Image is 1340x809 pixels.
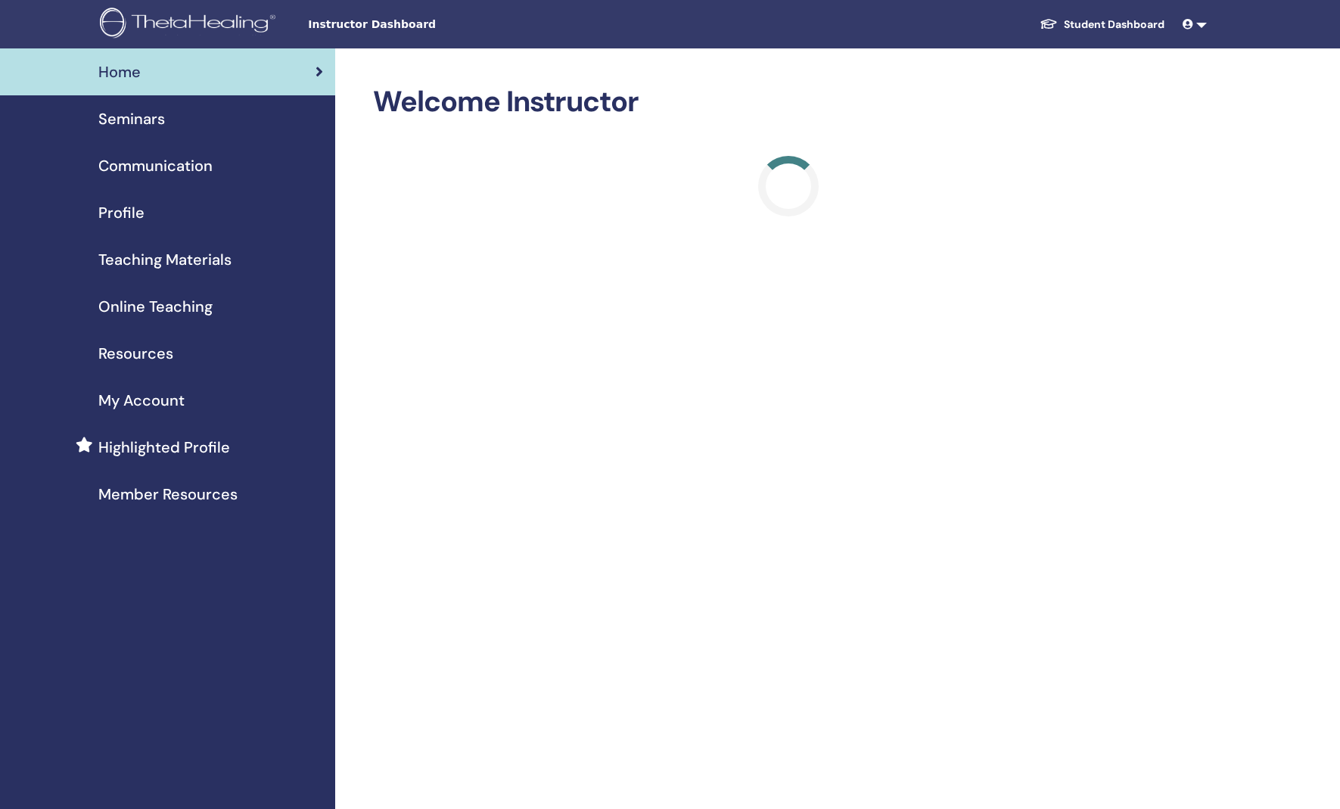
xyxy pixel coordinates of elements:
span: Highlighted Profile [98,436,230,459]
span: My Account [98,389,185,412]
img: graduation-cap-white.svg [1040,17,1058,30]
span: Member Resources [98,483,238,506]
span: Teaching Materials [98,248,232,271]
span: Online Teaching [98,295,213,318]
span: Home [98,61,141,83]
span: Seminars [98,107,165,130]
a: Student Dashboard [1028,11,1177,39]
span: Communication [98,154,213,177]
span: Profile [98,201,145,224]
img: logo.png [100,8,281,42]
span: Instructor Dashboard [308,17,535,33]
h2: Welcome Instructor [373,85,1204,120]
span: Resources [98,342,173,365]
